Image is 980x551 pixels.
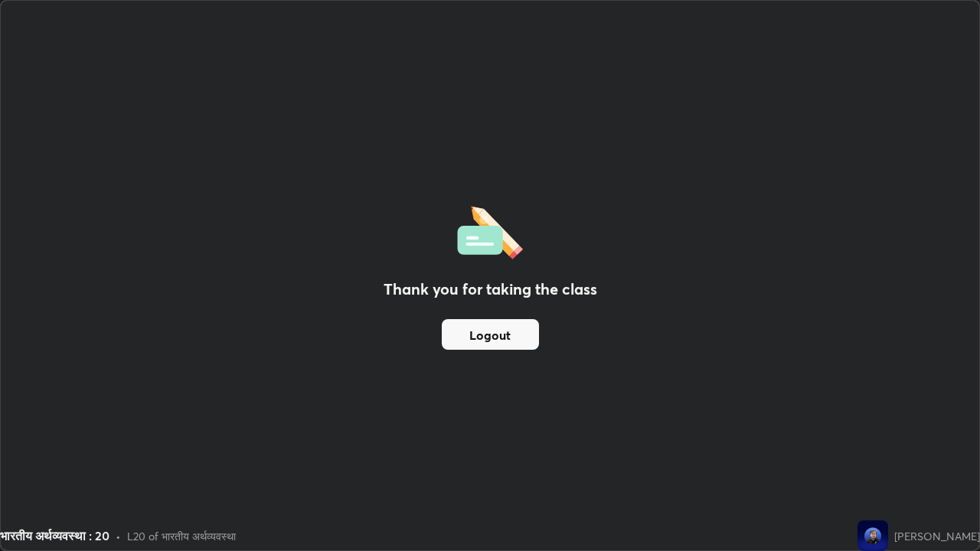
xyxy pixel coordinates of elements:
[127,528,236,544] div: L20 of भारतीय अर्थव्यवस्था
[116,528,121,544] div: •
[457,201,523,259] img: offlineFeedback.1438e8b3.svg
[894,528,980,544] div: [PERSON_NAME]
[857,520,888,551] img: 8e38444707b34262b7cefb4fe564aa9c.jpg
[384,278,597,301] h2: Thank you for taking the class
[442,319,539,350] button: Logout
